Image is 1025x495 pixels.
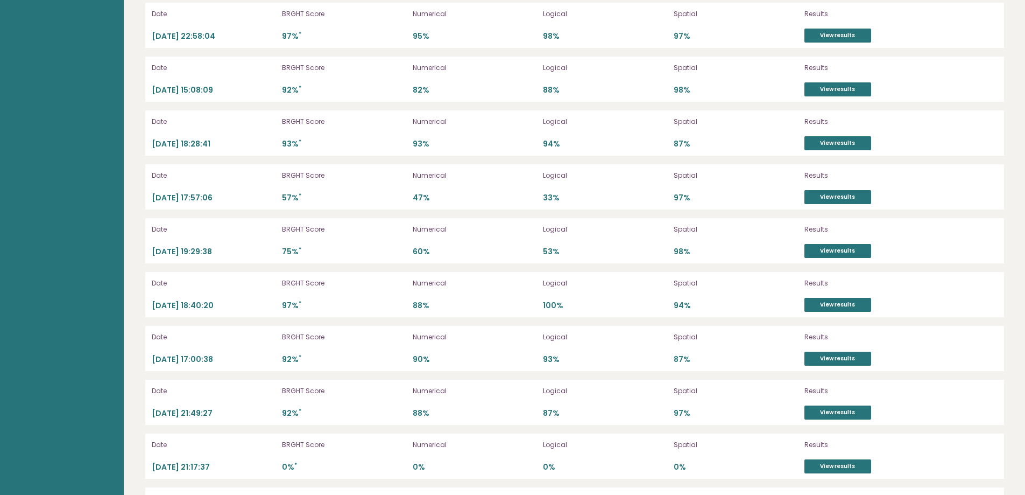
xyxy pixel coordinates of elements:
p: BRGHT Score [282,332,406,342]
a: View results [804,136,871,150]
p: 93% [413,139,537,149]
p: Logical [543,225,667,234]
p: Numerical [413,278,537,288]
p: 0% [674,462,798,472]
p: 88% [413,408,537,419]
p: Date [152,9,276,19]
p: 88% [543,85,667,95]
p: [DATE] 17:00:38 [152,354,276,365]
a: View results [804,406,871,420]
p: Results [804,171,917,180]
p: BRGHT Score [282,9,406,19]
p: Date [152,225,276,234]
p: Results [804,440,917,450]
p: Logical [543,386,667,396]
p: Logical [543,440,667,450]
p: [DATE] 15:08:09 [152,85,276,95]
p: Spatial [674,117,798,127]
a: View results [804,459,871,473]
p: [DATE] 19:29:38 [152,247,276,257]
a: View results [804,244,871,258]
p: 87% [674,139,798,149]
p: 97% [282,301,406,311]
p: 98% [674,247,798,257]
p: 98% [543,31,667,41]
p: BRGHT Score [282,117,406,127]
p: [DATE] 17:57:06 [152,193,276,203]
p: Spatial [674,386,798,396]
a: View results [804,298,871,312]
p: Numerical [413,63,537,73]
p: 57% [282,193,406,203]
p: 100% [543,301,667,311]
p: Logical [543,278,667,288]
p: 33% [543,193,667,203]
p: BRGHT Score [282,440,406,450]
p: Logical [543,63,667,73]
p: 87% [543,408,667,419]
p: Spatial [674,171,798,180]
p: Results [804,386,917,396]
p: 97% [282,31,406,41]
p: BRGHT Score [282,278,406,288]
p: [DATE] 21:49:27 [152,408,276,419]
p: 97% [674,408,798,419]
p: 88% [413,301,537,311]
a: View results [804,82,871,96]
p: 93% [282,139,406,149]
p: BRGHT Score [282,63,406,73]
p: 0% [413,462,537,472]
p: 92% [282,408,406,419]
p: Results [804,63,917,73]
p: Logical [543,332,667,342]
p: Spatial [674,225,798,234]
p: Numerical [413,9,537,19]
p: Date [152,386,276,396]
p: Spatial [674,332,798,342]
p: Logical [543,9,667,19]
p: BRGHT Score [282,225,406,234]
p: Numerical [413,117,537,127]
p: Spatial [674,440,798,450]
p: 92% [282,354,406,365]
p: Date [152,171,276,180]
p: Date [152,63,276,73]
p: Date [152,440,276,450]
p: BRGHT Score [282,386,406,396]
p: 92% [282,85,406,95]
p: 94% [674,301,798,311]
p: Logical [543,171,667,180]
a: View results [804,352,871,366]
p: 75% [282,247,406,257]
p: Date [152,332,276,342]
p: Spatial [674,9,798,19]
p: Results [804,9,917,19]
p: Results [804,332,917,342]
p: [DATE] 21:17:37 [152,462,276,472]
p: 47% [413,193,537,203]
p: Numerical [413,225,537,234]
p: 0% [543,462,667,472]
p: Numerical [413,332,537,342]
p: Numerical [413,386,537,396]
p: Date [152,117,276,127]
p: Results [804,117,917,127]
p: 82% [413,85,537,95]
p: Logical [543,117,667,127]
a: View results [804,29,871,43]
p: Numerical [413,171,537,180]
p: 87% [674,354,798,365]
p: 97% [674,193,798,203]
a: View results [804,190,871,204]
p: Date [152,278,276,288]
p: Numerical [413,440,537,450]
p: [DATE] 22:58:04 [152,31,276,41]
p: 90% [413,354,537,365]
p: Spatial [674,63,798,73]
p: 95% [413,31,537,41]
p: [DATE] 18:28:41 [152,139,276,149]
p: 93% [543,354,667,365]
p: 94% [543,139,667,149]
p: 0% [282,462,406,472]
p: Spatial [674,278,798,288]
